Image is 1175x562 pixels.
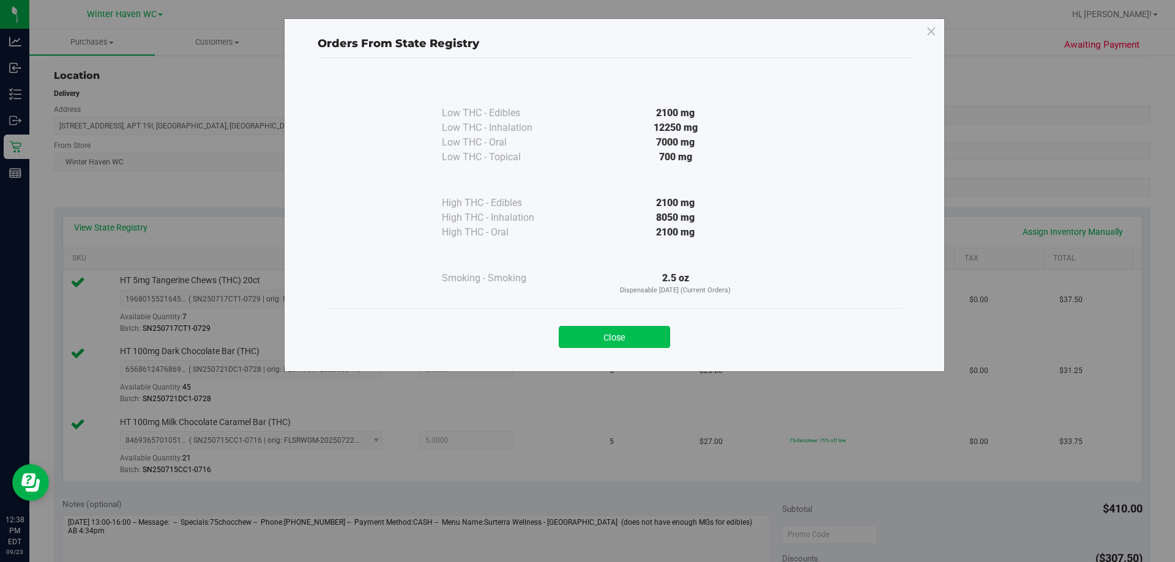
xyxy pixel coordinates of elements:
button: Close [559,326,670,348]
div: Low THC - Oral [442,135,564,150]
div: Smoking - Smoking [442,271,564,286]
div: 12250 mg [564,120,787,135]
div: 7000 mg [564,135,787,150]
div: Low THC - Topical [442,150,564,165]
div: 2.5 oz [564,271,787,296]
div: 8050 mg [564,210,787,225]
div: 700 mg [564,150,787,165]
div: 2100 mg [564,106,787,120]
div: High THC - Inhalation [442,210,564,225]
div: Low THC - Edibles [442,106,564,120]
span: Orders From State Registry [318,37,479,50]
p: Dispensable [DATE] (Current Orders) [564,286,787,296]
div: 2100 mg [564,196,787,210]
div: High THC - Edibles [442,196,564,210]
div: High THC - Oral [442,225,564,240]
iframe: Resource center [12,464,49,501]
div: Low THC - Inhalation [442,120,564,135]
div: 2100 mg [564,225,787,240]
